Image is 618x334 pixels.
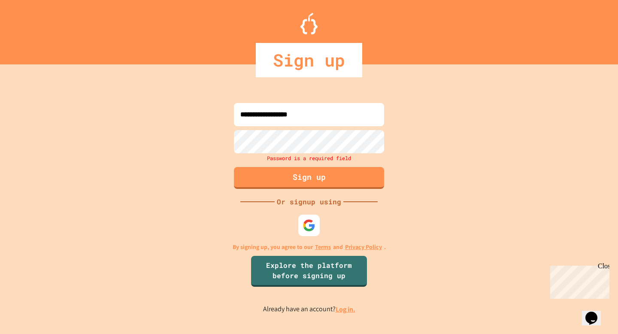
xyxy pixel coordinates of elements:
[303,219,315,232] img: google-icon.svg
[300,13,318,34] img: Logo.svg
[3,3,59,55] div: Chat with us now!Close
[256,43,362,77] div: Sign up
[233,243,386,252] p: By signing up, you agree to our and .
[315,243,331,252] a: Terms
[263,304,355,315] p: Already have an account?
[251,256,367,287] a: Explore the platform before signing up
[345,243,382,252] a: Privacy Policy
[234,167,384,189] button: Sign up
[275,197,343,207] div: Or signup using
[336,305,355,314] a: Log in.
[232,153,386,163] div: Password is a required field
[582,300,609,325] iframe: chat widget
[547,262,609,299] iframe: chat widget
